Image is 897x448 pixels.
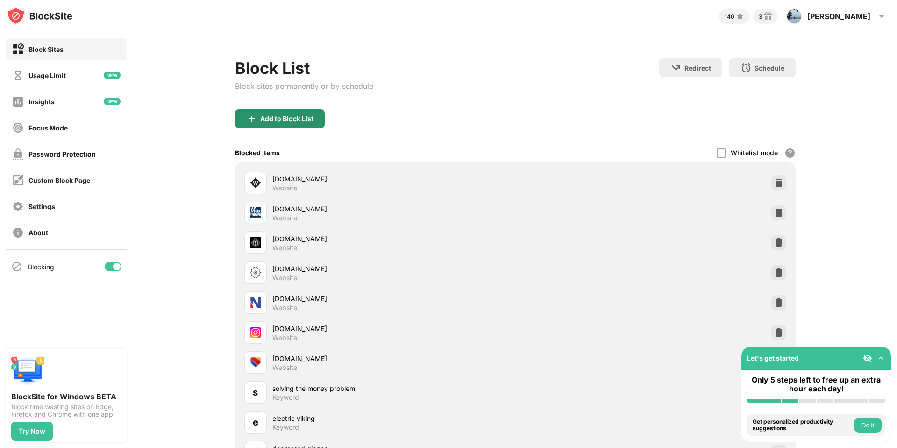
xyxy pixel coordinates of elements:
div: BlockSite for Windows BETA [11,392,121,401]
img: about-off.svg [12,227,24,238]
div: Password Protection [28,150,96,158]
img: favicons [250,237,261,248]
img: insights-off.svg [12,96,24,108]
img: reward-small.svg [762,11,774,22]
div: [DOMAIN_NAME] [272,324,515,333]
div: Keyword [272,393,299,402]
div: Website [272,303,297,312]
div: Settings [28,202,55,210]
div: Block List [235,58,373,78]
div: Let's get started [747,354,799,362]
div: Insights [28,98,55,106]
img: favicons [250,207,261,218]
div: e [253,415,258,429]
div: [DOMAIN_NAME] [272,204,515,214]
div: Block Sites [28,45,64,53]
img: eye-not-visible.svg [863,354,872,363]
img: blocking-icon.svg [11,261,22,272]
img: favicons [250,327,261,338]
div: [DOMAIN_NAME] [272,174,515,184]
img: block-on.svg [12,43,24,55]
img: omni-setup-toggle.svg [876,354,885,363]
div: Website [272,214,297,222]
div: [DOMAIN_NAME] [272,264,515,274]
div: Block sites permanently or by schedule [235,81,373,91]
div: Custom Block Page [28,176,90,184]
img: logo-blocksite.svg [7,7,72,25]
div: [DOMAIN_NAME] [272,354,515,363]
div: Blocked Items [235,149,280,157]
div: Website [272,274,297,282]
img: password-protection-off.svg [12,148,24,160]
div: Usage Limit [28,72,66,79]
div: Website [272,363,297,372]
img: push-desktop.svg [11,354,45,388]
div: 140 [725,13,734,20]
img: favicons [250,357,261,368]
div: Website [272,184,297,192]
div: 3 [759,13,762,20]
div: Redirect [684,64,711,72]
div: Only 5 steps left to free up an extra hour each day! [747,376,885,393]
div: [PERSON_NAME] [807,12,870,21]
div: Website [272,244,297,252]
div: Schedule [755,64,784,72]
img: favicons [250,267,261,278]
img: ACg8ocLfLFvtIZMwyjH-9-F340MixWrkDP3aDyq6ycS77gZRA48=s96-c [787,9,802,24]
div: Whitelist mode [731,149,778,157]
div: electric viking [272,413,515,423]
div: [DOMAIN_NAME] [272,294,515,303]
img: favicons [250,297,261,308]
div: Try Now [19,427,45,435]
img: points-small.svg [734,11,746,22]
div: Website [272,333,297,342]
div: Keyword [272,423,299,432]
img: settings-off.svg [12,201,24,212]
img: customize-block-page-off.svg [12,174,24,186]
img: time-usage-off.svg [12,70,24,81]
img: new-icon.svg [104,72,121,79]
div: Focus Mode [28,124,68,132]
img: favicons [250,177,261,188]
img: focus-off.svg [12,122,24,134]
div: solving the money problem [272,383,515,393]
div: Add to Block List [260,115,313,123]
div: Blocking [28,263,54,271]
div: Get personalized productivity suggestions [753,419,852,432]
div: About [28,229,48,237]
img: new-icon.svg [104,98,121,105]
div: [DOMAIN_NAME] [272,234,515,244]
div: s [253,385,258,399]
button: Do it [854,418,882,433]
div: Block time wasting sites on Edge, Firefox and Chrome with one app! [11,403,121,418]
